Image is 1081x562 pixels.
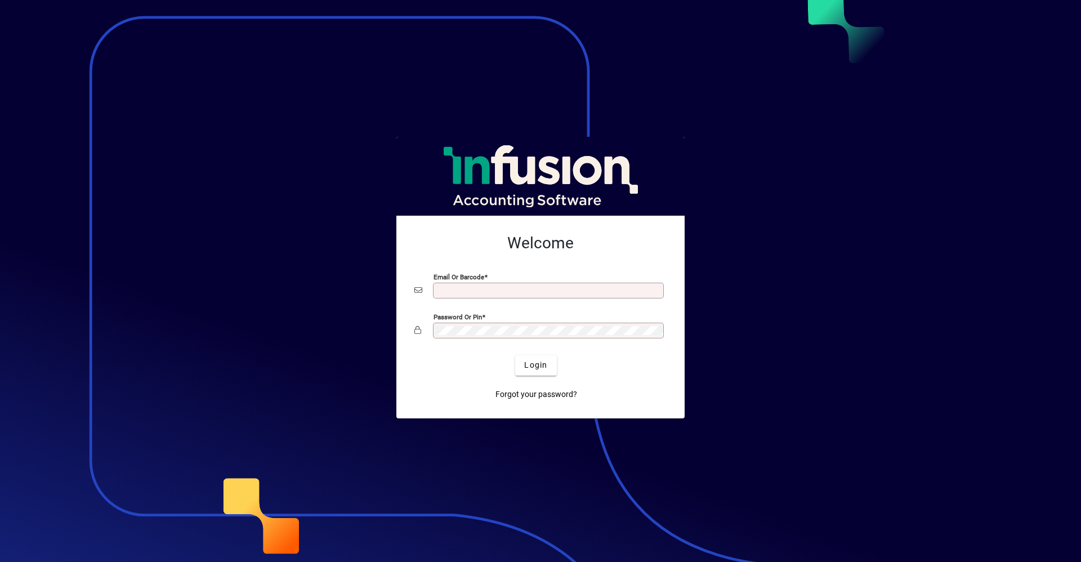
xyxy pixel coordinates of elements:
[434,273,484,280] mat-label: Email or Barcode
[515,355,556,376] button: Login
[434,313,482,320] mat-label: Password or Pin
[524,359,547,371] span: Login
[491,385,582,405] a: Forgot your password?
[414,234,667,253] h2: Welcome
[495,389,577,400] span: Forgot your password?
